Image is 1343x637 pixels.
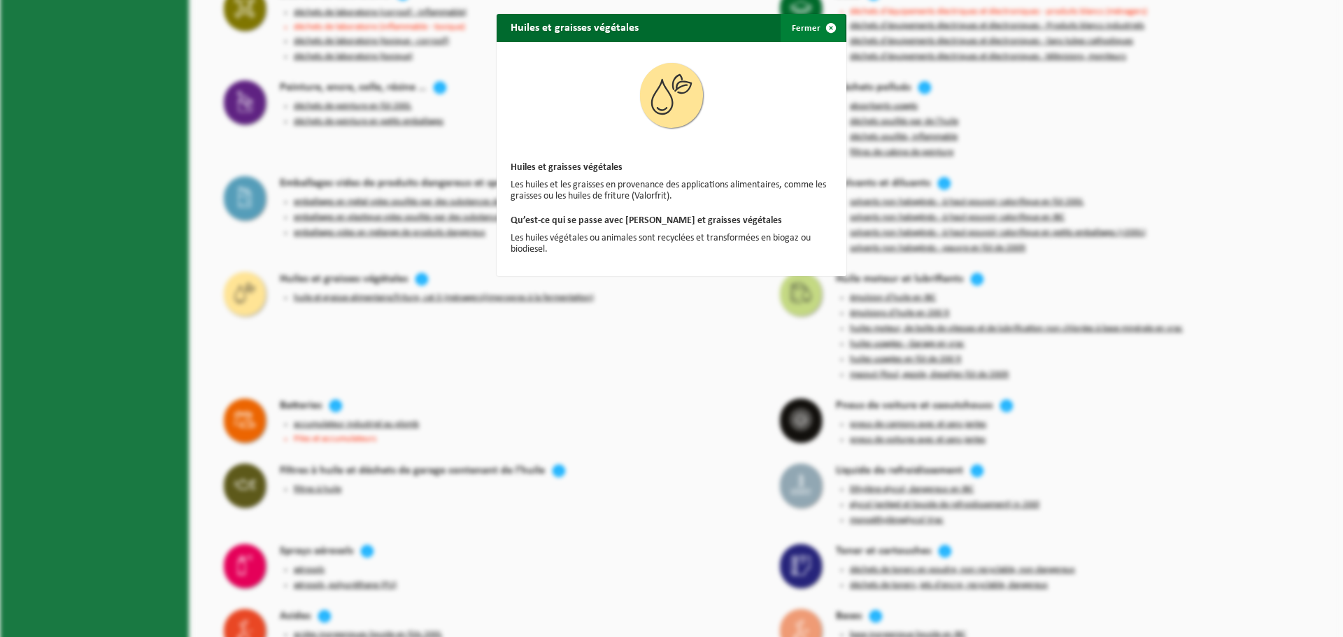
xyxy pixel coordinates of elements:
h2: Huiles et graisses végétales [497,14,653,41]
p: Les huiles végétales ou animales sont recyclées et transformées en biogaz ou biodiesel. [511,233,832,255]
h3: Qu’est-ce qui se passe avec [PERSON_NAME] et graisses végétales [511,216,832,226]
h3: Huiles et graisses végétales [511,163,832,173]
button: Fermer [781,14,845,42]
p: Les huiles et les graisses en provenance des applications alimentaires, comme les graisses ou les... [511,180,832,202]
